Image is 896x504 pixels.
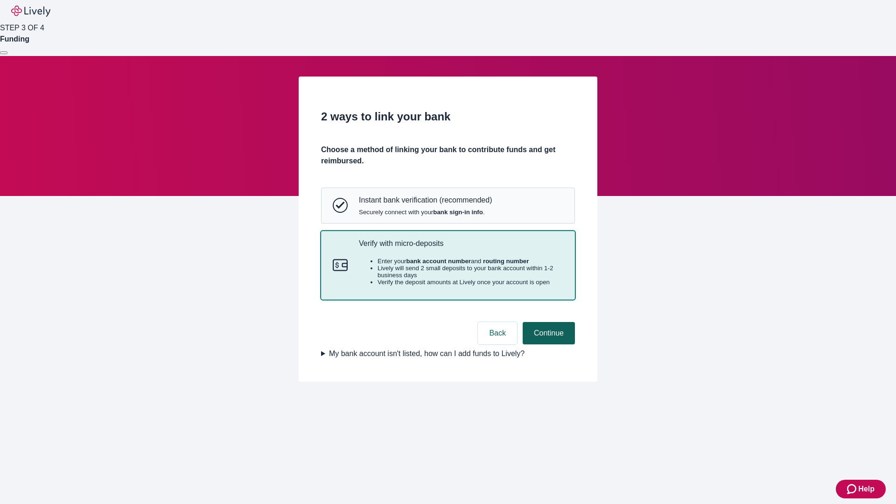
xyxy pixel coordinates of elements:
h2: 2 ways to link your bank [321,108,575,125]
img: Lively [11,6,50,17]
svg: Instant bank verification [333,198,348,213]
button: Instant bank verificationInstant bank verification (recommended)Securely connect with yourbank si... [322,188,574,223]
li: Enter your and [378,258,563,265]
strong: bank account number [406,258,471,265]
li: Verify the deposit amounts at Lively once your account is open [378,279,563,286]
svg: Micro-deposits [333,258,348,273]
strong: routing number [483,258,529,265]
button: Back [478,322,517,344]
svg: Zendesk support icon [847,483,858,495]
li: Lively will send 2 small deposits to your bank account within 1-2 business days [378,265,563,279]
button: Continue [523,322,575,344]
span: Securely connect with your . [359,209,492,216]
button: Micro-depositsVerify with micro-depositsEnter yourbank account numberand routing numberLively wil... [322,231,574,300]
span: Help [858,483,875,495]
h4: Choose a method of linking your bank to contribute funds and get reimbursed. [321,144,575,167]
summary: My bank account isn't listed, how can I add funds to Lively? [321,348,575,359]
strong: bank sign-in info [433,209,483,216]
button: Zendesk support iconHelp [836,480,886,498]
p: Verify with micro-deposits [359,239,563,248]
p: Instant bank verification (recommended) [359,196,492,204]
